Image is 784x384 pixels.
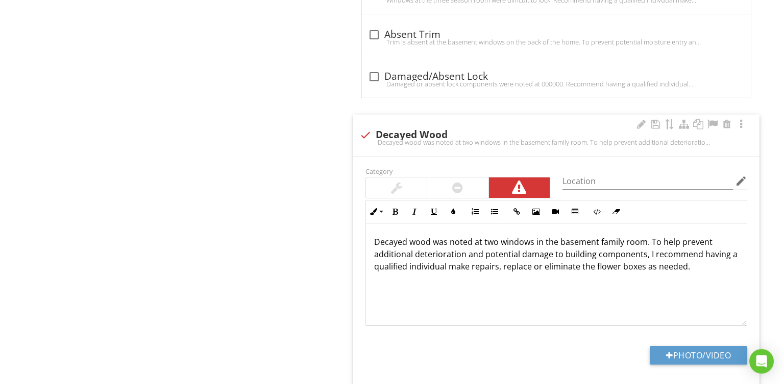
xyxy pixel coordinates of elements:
[562,173,733,190] input: Location
[359,138,753,146] div: Decayed wood was noted at two windows in the basement family room. To help prevent additional det...
[444,202,463,221] button: Colors
[405,202,424,221] button: Italic (Ctrl+I)
[374,236,739,273] p: Decayed wood was noted at two windows in the basement family room. To help prevent additional det...
[749,349,774,374] div: Open Intercom Messenger
[365,167,393,176] label: Category
[587,202,606,221] button: Code View
[385,202,405,221] button: Bold (Ctrl+B)
[465,202,485,221] button: Ordered List
[606,202,626,221] button: Clear Formatting
[526,202,546,221] button: Insert Image (Ctrl+P)
[368,80,745,88] div: Damaged or absent lock components were noted at 000000. Recommend having a qualified individual m...
[650,346,747,365] button: Photo/Video
[366,202,385,221] button: Inline Style
[735,175,747,187] i: edit
[368,38,745,46] div: Trim is absent at the basement windows on the back of the home. To prevent potential moisture ent...
[424,202,444,221] button: Underline (Ctrl+U)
